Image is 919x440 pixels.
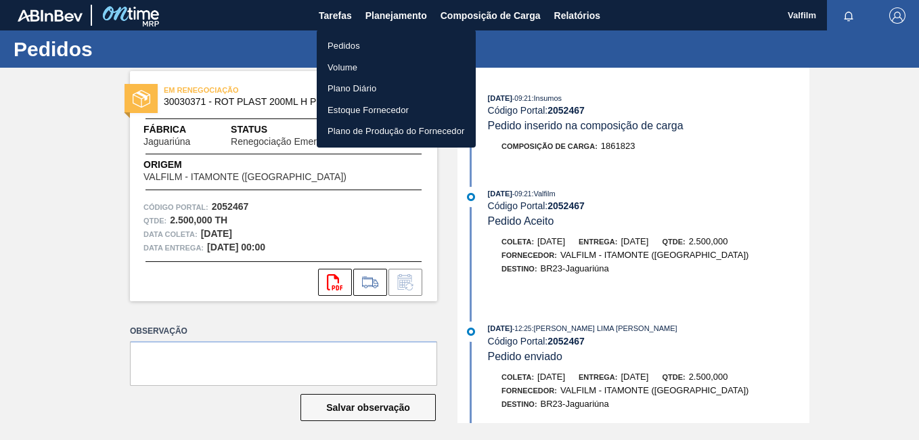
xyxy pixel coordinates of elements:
a: Estoque Fornecedor [317,100,476,121]
a: Volume [317,57,476,79]
a: Plano de Produção do Fornecedor [317,120,476,142]
a: Plano Diário [317,78,476,100]
a: Pedidos [317,35,476,57]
